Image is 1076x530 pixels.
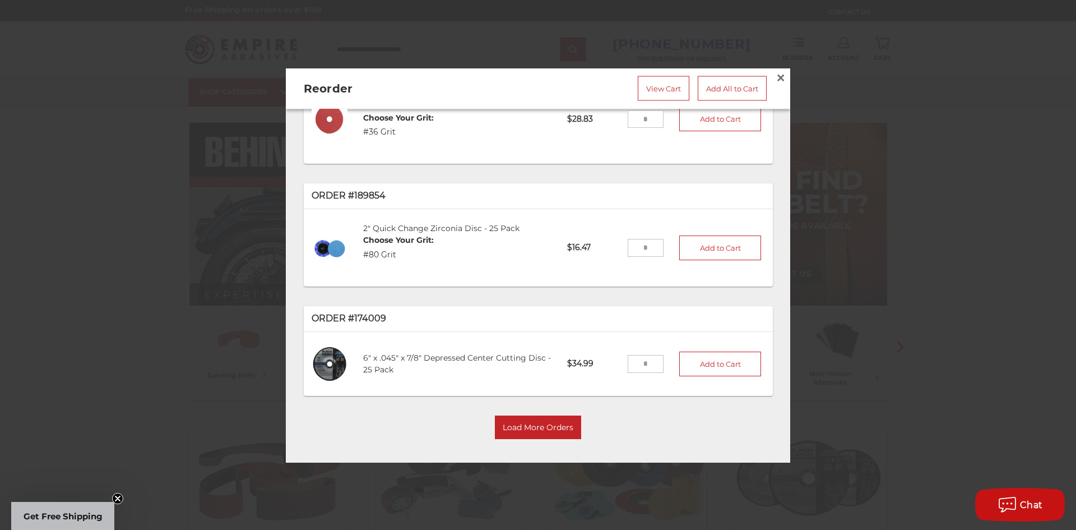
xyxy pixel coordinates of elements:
[638,76,689,100] a: View Cart
[363,234,434,246] dt: Choose Your Grit:
[679,235,761,260] button: Add to Cart
[112,493,123,504] button: Close teaser
[698,76,767,100] a: Add All to Cart
[559,234,627,261] p: $16.47
[559,105,627,132] p: $28.83
[363,249,434,261] dd: #80 Grit
[312,229,348,266] img: 2
[559,350,627,377] p: $34.99
[975,488,1065,522] button: Chat
[363,112,434,123] dt: Choose Your Grit:
[363,126,434,138] dd: #36 Grit
[1020,500,1043,510] span: Chat
[679,107,761,131] button: Add to Cart
[312,101,348,137] img: 4-1/2
[312,312,765,325] p: Order #174009
[24,511,103,522] span: Get Free Shipping
[363,223,520,233] a: 2" Quick Change Zirconia Disc - 25 Pack
[679,351,761,376] button: Add to Cart
[304,80,489,96] h2: Reorder
[312,189,765,202] p: Order #189854
[772,68,790,86] a: Close
[776,66,786,88] span: ×
[312,345,348,382] img: 6
[11,502,114,530] div: Get Free ShippingClose teaser
[363,352,551,374] a: 6" x .045" x 7/8" Depressed Center Cutting Disc - 25 Pack
[495,415,581,439] button: Load More Orders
